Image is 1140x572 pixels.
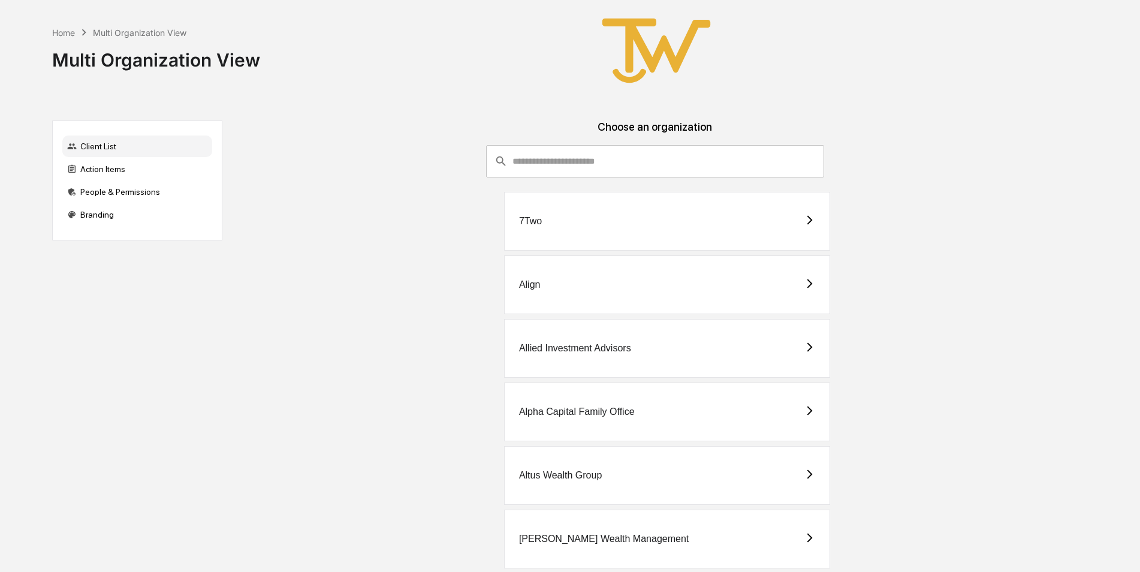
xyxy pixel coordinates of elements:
img: True West [596,10,716,92]
div: Altus Wealth Group [519,470,602,481]
div: Choose an organization [232,121,1078,145]
div: Align [519,279,541,290]
div: Multi Organization View [93,28,186,38]
div: Alpha Capital Family Office [519,407,635,417]
div: Multi Organization View [52,40,260,71]
div: consultant-dashboard__filter-organizations-search-bar [486,145,825,177]
div: People & Permissions [62,181,212,203]
div: Action Items [62,158,212,180]
div: Home [52,28,75,38]
div: Client List [62,136,212,157]
div: [PERSON_NAME] Wealth Management [519,534,689,544]
div: Branding [62,204,212,225]
div: Allied Investment Advisors [519,343,631,354]
div: 7Two [519,216,542,227]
